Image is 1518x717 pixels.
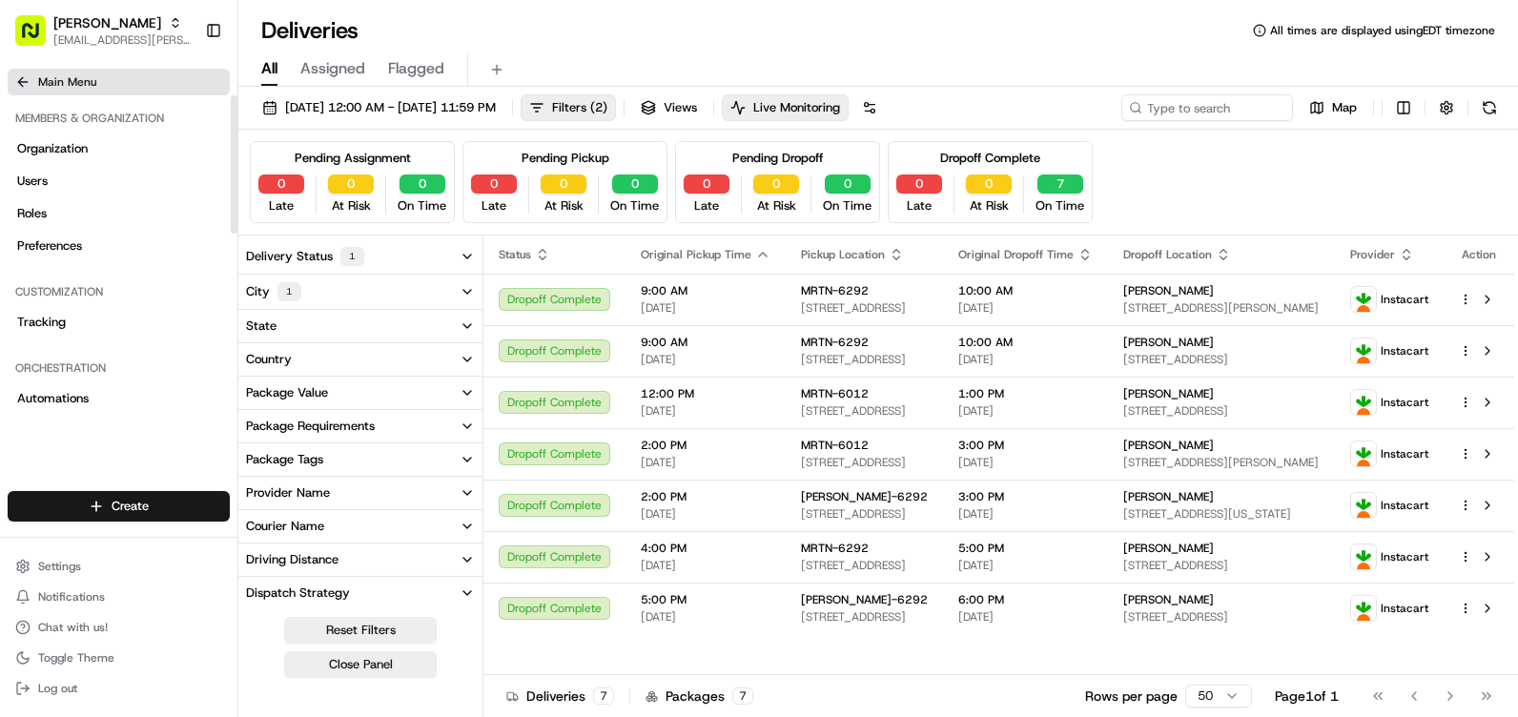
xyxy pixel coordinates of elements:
span: [STREET_ADDRESS] [801,558,928,573]
button: 0 [541,174,586,194]
span: [STREET_ADDRESS] [1123,352,1319,367]
a: Tracking [8,307,230,338]
span: All times are displayed using EDT timezone [1270,23,1495,38]
span: [DATE] [958,455,1093,470]
span: [STREET_ADDRESS][PERSON_NAME] [1123,455,1319,470]
span: [PERSON_NAME]-6292 [801,592,928,607]
span: [PERSON_NAME] [1123,438,1214,453]
img: Nash [19,19,57,57]
a: Organization [8,133,230,164]
span: [STREET_ADDRESS] [801,403,928,419]
button: 0 [684,174,729,194]
span: [PERSON_NAME] [1123,489,1214,504]
span: Map [1332,99,1357,116]
span: [STREET_ADDRESS] [801,300,928,316]
button: Dispatch Strategy [238,577,482,609]
div: Package Tags [246,451,323,468]
span: 1:00 PM [958,386,1093,401]
span: [DATE] 12:00 AM - [DATE] 11:59 PM [285,99,496,116]
button: Package Tags [238,443,482,476]
button: 0 [896,174,942,194]
div: 💻 [161,278,176,294]
div: Country [246,351,292,368]
div: Dropoff Complete0Late0At Risk7On Time [888,141,1093,223]
span: At Risk [332,197,371,215]
button: 0 [471,174,517,194]
img: 1736555255976-a54dd68f-1ca7-489b-9aae-adbdc363a1c4 [19,182,53,216]
span: 2:00 PM [641,438,770,453]
button: Courier Name [238,510,482,543]
span: MRTN-6292 [801,283,869,298]
span: Main Menu [38,74,96,90]
button: Chat with us! [8,614,230,641]
span: 10:00 AM [958,283,1093,298]
span: [DATE] [641,455,770,470]
span: Chat with us! [38,620,108,635]
button: State [238,310,482,342]
div: Pending Pickup [522,150,609,167]
span: On Time [823,197,872,215]
span: [DATE] [958,558,1093,573]
button: Close Panel [284,651,437,678]
button: Map [1301,94,1365,121]
button: [DATE] 12:00 AM - [DATE] 11:59 PM [254,94,504,121]
div: Deliveries [506,686,614,706]
span: Live Monitoring [753,99,840,116]
span: Assigned [300,57,365,80]
span: 2:00 PM [641,489,770,504]
div: City [246,282,301,301]
span: ( 2 ) [590,99,607,116]
span: [STREET_ADDRESS] [1123,609,1319,625]
button: Country [238,343,482,376]
span: MRTN-6012 [801,386,869,401]
span: [STREET_ADDRESS] [801,609,928,625]
div: 1 [277,282,301,301]
span: [DATE] [641,609,770,625]
img: profile_instacart_ahold_partner.png [1351,390,1376,415]
span: 6:00 PM [958,592,1093,607]
span: 12:00 PM [641,386,770,401]
img: profile_instacart_ahold_partner.png [1351,287,1376,312]
a: Automations [8,383,230,414]
span: Instacart [1381,601,1428,616]
span: Filters [552,99,607,116]
a: Roles [8,198,230,229]
button: 7 [1037,174,1083,194]
span: Views [664,99,697,116]
button: Main Menu [8,69,230,95]
span: [STREET_ADDRESS] [801,352,928,367]
span: [STREET_ADDRESS] [1123,403,1319,419]
div: Dropoff Complete [940,150,1040,167]
div: Packages [646,686,753,706]
div: We're available if you need us! [65,201,241,216]
span: [DATE] [641,506,770,522]
div: Pending Pickup0Late0At Risk0On Time [462,141,667,223]
div: 7 [593,687,614,705]
span: MRTN-6012 [801,438,869,453]
input: Type to search [1121,94,1293,121]
div: Pending Dropoff0Late0At Risk0On Time [675,141,880,223]
span: Create [112,498,149,515]
div: State [246,318,277,335]
span: [PERSON_NAME] [1123,283,1214,298]
a: Users [8,166,230,196]
span: [DATE] [641,403,770,419]
span: On Time [398,197,446,215]
span: On Time [610,197,659,215]
a: 📗Knowledge Base [11,269,154,303]
button: [PERSON_NAME] [53,13,161,32]
div: 7 [732,687,753,705]
span: [STREET_ADDRESS][PERSON_NAME] [1123,300,1319,316]
div: Delivery Status [246,247,364,266]
button: City1 [238,275,482,309]
button: 0 [966,174,1012,194]
div: Start new chat [65,182,313,201]
a: Preferences [8,231,230,261]
span: Notifications [38,589,105,604]
span: At Risk [544,197,584,215]
span: 5:00 PM [958,541,1093,556]
span: 5:00 PM [641,592,770,607]
span: Tracking [17,314,66,331]
span: Pickup Location [801,247,885,262]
